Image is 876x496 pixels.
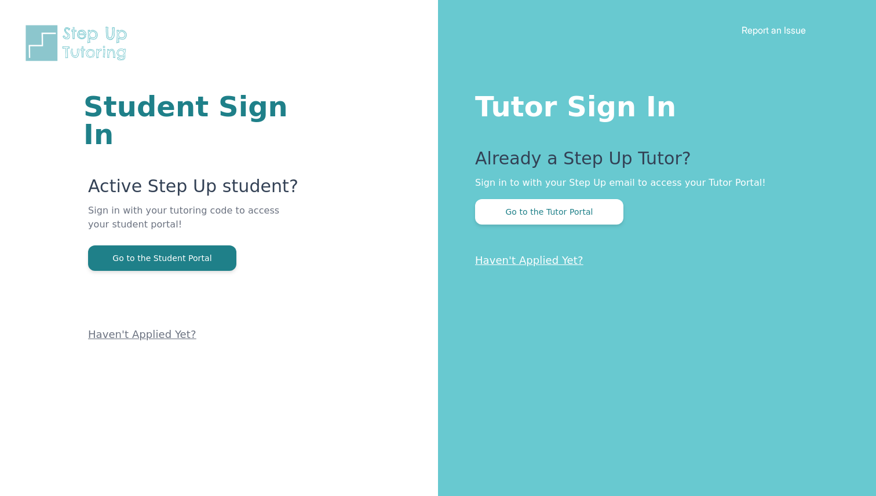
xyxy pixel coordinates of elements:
a: Haven't Applied Yet? [88,328,196,340]
a: Go to the Tutor Portal [475,206,623,217]
a: Haven't Applied Yet? [475,254,583,266]
p: Already a Step Up Tutor? [475,148,830,176]
p: Sign in to with your Step Up email to access your Tutor Portal! [475,176,830,190]
img: Step Up Tutoring horizontal logo [23,23,134,63]
button: Go to the Tutor Portal [475,199,623,225]
a: Go to the Student Portal [88,252,236,263]
p: Active Step Up student? [88,176,299,204]
a: Report an Issue [742,24,806,36]
h1: Tutor Sign In [475,88,830,120]
h1: Student Sign In [83,93,299,148]
button: Go to the Student Portal [88,245,236,271]
p: Sign in with your tutoring code to access your student portal! [88,204,299,245]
